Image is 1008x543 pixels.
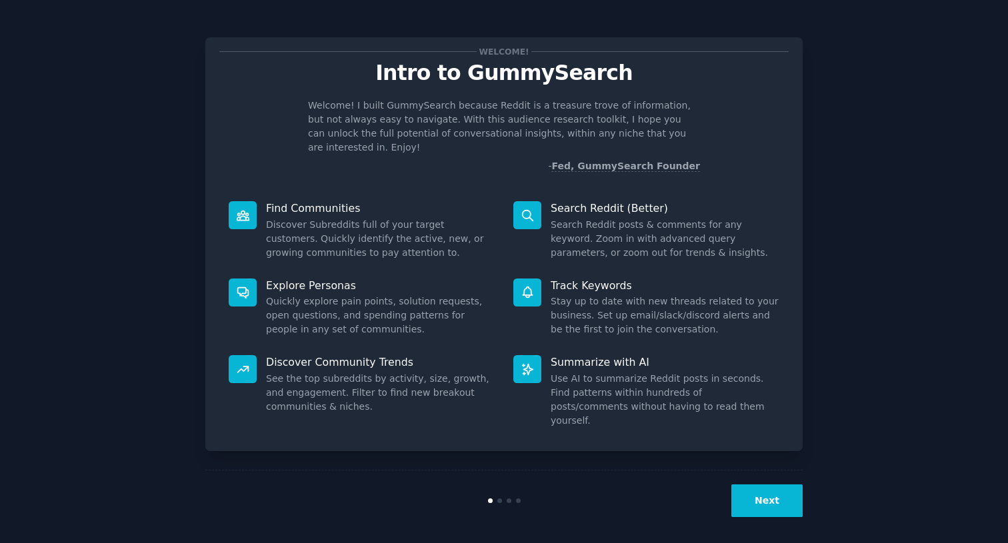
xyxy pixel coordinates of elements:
button: Next [731,484,803,517]
span: Welcome! [477,45,531,59]
p: Find Communities [266,201,495,215]
dd: See the top subreddits by activity, size, growth, and engagement. Filter to find new breakout com... [266,372,495,414]
p: Search Reddit (Better) [551,201,779,215]
p: Discover Community Trends [266,355,495,369]
dd: Quickly explore pain points, solution requests, open questions, and spending patterns for people ... [266,294,495,336]
dd: Stay up to date with new threads related to your business. Set up email/slack/discord alerts and ... [551,294,779,336]
dd: Discover Subreddits full of your target customers. Quickly identify the active, new, or growing c... [266,218,495,260]
dd: Search Reddit posts & comments for any keyword. Zoom in with advanced query parameters, or zoom o... [551,218,779,260]
p: Track Keywords [551,278,779,292]
p: Explore Personas [266,278,495,292]
dd: Use AI to summarize Reddit posts in seconds. Find patterns within hundreds of posts/comments with... [551,372,779,428]
p: Intro to GummySearch [219,61,789,85]
a: Fed, GummySearch Founder [551,161,700,172]
p: Welcome! I built GummySearch because Reddit is a treasure trove of information, but not always ea... [308,99,700,155]
p: Summarize with AI [551,355,779,369]
div: - [548,159,700,173]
